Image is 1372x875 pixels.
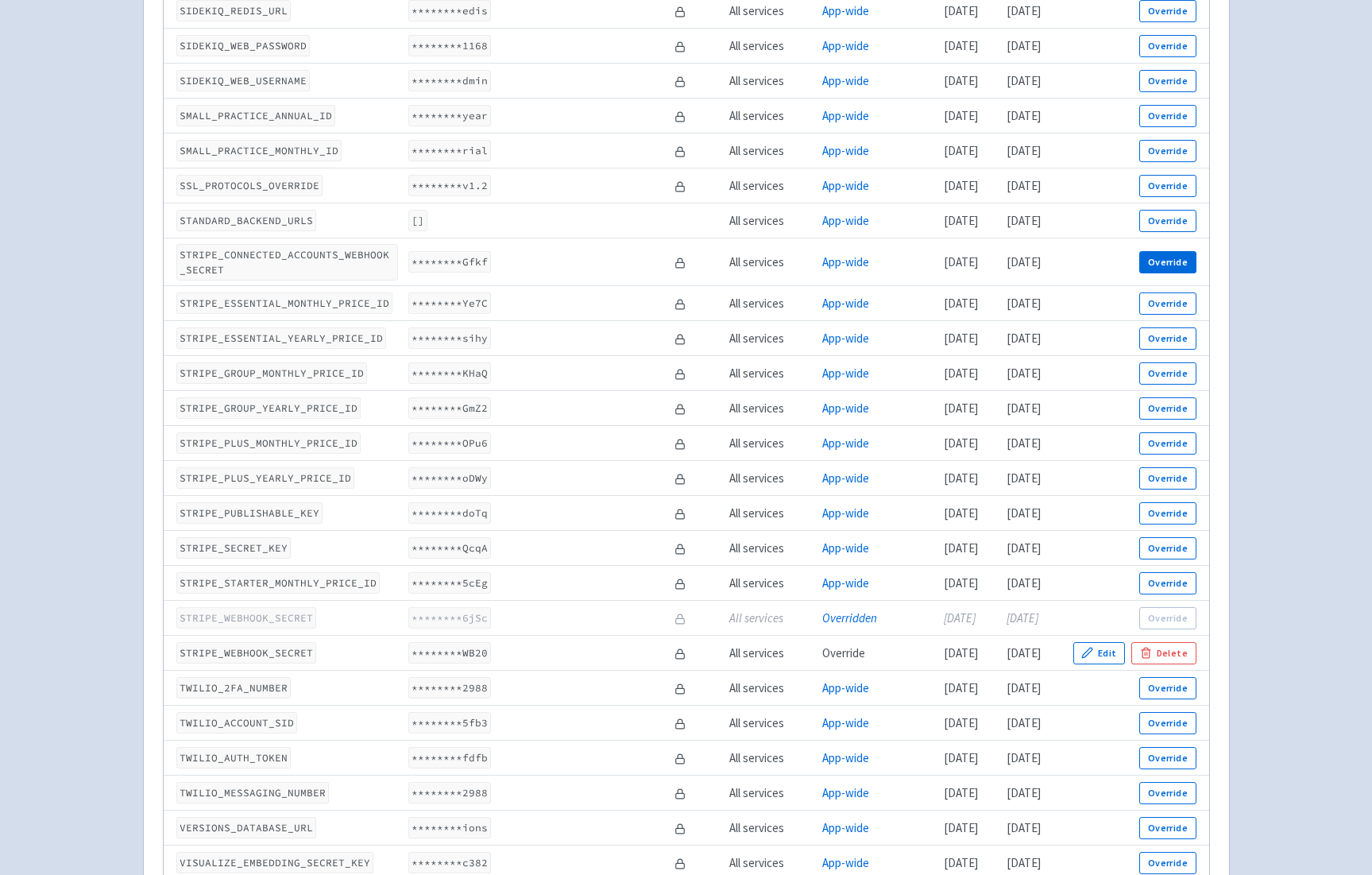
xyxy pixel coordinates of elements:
[725,741,817,776] td: All services
[1139,852,1196,874] button: Override
[944,575,978,590] time: [DATE]
[1007,575,1041,590] time: [DATE]
[1139,175,1196,197] button: Override
[176,35,310,56] code: SIDEKIQ_WEB_PASSWORD
[944,750,978,765] time: [DATE]
[1007,436,1041,451] time: [DATE]
[822,436,869,451] a: App-wide
[1139,210,1196,232] button: Override
[944,855,978,870] time: [DATE]
[725,601,817,636] td: All services
[1007,645,1041,660] time: [DATE]
[176,175,323,196] code: SSL_PROTOCOLS_OVERRIDE
[1139,35,1196,57] button: Override
[725,238,817,286] td: All services
[944,73,978,88] time: [DATE]
[1007,785,1041,800] time: [DATE]
[176,572,380,594] code: STRIPE_STARTER_MONTHLY_PRICE_ID
[176,642,316,664] code: STRIPE_WEBHOOK_SECRET
[725,776,817,811] td: All services
[944,610,976,625] time: [DATE]
[1007,540,1041,556] time: [DATE]
[1007,254,1041,269] time: [DATE]
[725,64,817,99] td: All services
[1007,178,1041,193] time: [DATE]
[822,366,869,381] a: App-wide
[1007,366,1041,381] time: [DATE]
[1139,70,1196,92] button: Override
[176,140,342,161] code: SMALL_PRACTICE_MONTHLY_ID
[725,203,817,238] td: All services
[1007,331,1041,346] time: [DATE]
[1139,140,1196,162] button: Override
[944,3,978,18] time: [DATE]
[725,29,817,64] td: All services
[944,540,978,556] time: [DATE]
[176,607,316,629] code: STRIPE_WEBHOOK_SECRET
[822,785,869,800] a: App-wide
[1139,467,1196,490] button: Override
[822,213,869,228] a: App-wide
[725,636,817,671] td: All services
[1007,505,1041,521] time: [DATE]
[944,715,978,730] time: [DATE]
[822,680,869,695] a: App-wide
[1007,38,1041,53] time: [DATE]
[1139,397,1196,420] button: Override
[817,636,939,671] td: Override
[822,3,869,18] a: App-wide
[725,168,817,203] td: All services
[725,321,817,356] td: All services
[725,531,817,566] td: All services
[725,671,817,706] td: All services
[1007,3,1041,18] time: [DATE]
[1007,820,1041,835] time: [DATE]
[176,467,354,489] code: STRIPE_PLUS_YEARLY_PRICE_ID
[944,38,978,53] time: [DATE]
[1073,642,1126,664] button: Edit
[944,680,978,695] time: [DATE]
[725,134,817,168] td: All services
[822,331,869,346] a: App-wide
[725,706,817,741] td: All services
[176,397,361,419] code: STRIPE_GROUP_YEARLY_PRICE_ID
[822,254,869,269] a: App-wide
[944,645,978,660] time: [DATE]
[944,366,978,381] time: [DATE]
[1139,105,1196,127] button: Override
[1007,73,1041,88] time: [DATE]
[944,470,978,486] time: [DATE]
[1007,401,1041,416] time: [DATE]
[176,537,291,559] code: STRIPE_SECRET_KEY
[1139,327,1196,350] button: Override
[944,436,978,451] time: [DATE]
[176,502,323,524] code: STRIPE_PUBLISHABLE_KEY
[944,401,978,416] time: [DATE]
[822,505,869,521] a: App-wide
[176,677,291,699] code: TWILIO_2FA_NUMBER
[944,108,978,123] time: [DATE]
[176,327,386,349] code: STRIPE_ESSENTIAL_YEARLY_PRICE_ID
[176,292,392,314] code: STRIPE_ESSENTIAL_MONTHLY_PRICE_ID
[822,38,869,53] a: App-wide
[176,852,373,873] code: VISUALIZE_EMBEDDING_SECRET_KEY
[1007,108,1041,123] time: [DATE]
[1007,143,1041,158] time: [DATE]
[176,362,367,384] code: STRIPE_GROUP_MONTHLY_PRICE_ID
[1139,502,1196,525] button: Override
[1007,610,1038,625] time: [DATE]
[944,254,978,269] time: [DATE]
[725,461,817,496] td: All services
[822,470,869,486] a: App-wide
[822,820,869,835] a: App-wide
[1007,750,1041,765] time: [DATE]
[1007,855,1041,870] time: [DATE]
[944,785,978,800] time: [DATE]
[725,391,817,426] td: All services
[944,296,978,311] time: [DATE]
[1007,680,1041,695] time: [DATE]
[176,712,297,734] code: TWILIO_ACCOUNT_SID
[1139,572,1196,594] button: Override
[176,432,361,454] code: STRIPE_PLUS_MONTHLY_PRICE_ID
[725,99,817,134] td: All services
